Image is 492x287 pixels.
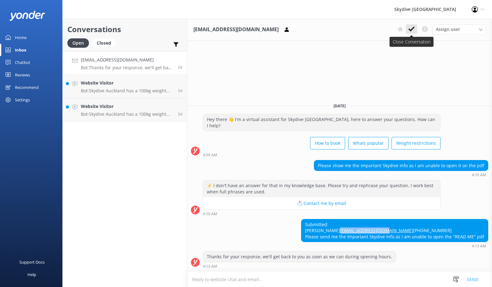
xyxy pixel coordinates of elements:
span: Sep 22 2025 03:47pm (UTC +12:00) Pacific/Auckland [178,111,182,117]
h4: Website Visitor [81,103,173,110]
a: Closed [92,39,119,46]
div: Sep 24 2025 04:09am (UTC +12:00) Pacific/Auckland [203,153,441,157]
div: Submitted: [PERSON_NAME] [PHONE_NUMBER] Please send me the Important Skydive Info as I am unable ... [301,219,488,242]
p: Bot: Skydive Auckland has a 100kg weight restriction for tandem skydiving. However, it may be pos... [81,88,173,94]
div: Assign User [433,24,486,34]
h3: [EMAIL_ADDRESS][DOMAIN_NAME] [193,26,279,34]
div: Hey there 👋 I'm a virtual assistant for Skydive [GEOGRAPHIC_DATA], here to answer your questions.... [203,114,440,131]
a: Website VisitorBot:Skydive Auckland has a 100kg weight restriction for tandem skydiving. However,... [63,75,187,98]
div: Recommend [15,81,39,94]
div: Thanks for your response, we'll get back to you as soon as we can during opening hours. [203,251,396,262]
a: [EMAIL_ADDRESS][DOMAIN_NAME]Bot:Thanks for your response, we'll get back to you as soon as we can... [63,51,187,75]
strong: 4:09 AM [203,153,217,157]
a: Open [67,39,92,46]
strong: 4:13 AM [472,244,486,248]
div: ⚡ I don't have an answer for that in my knowledge base. Please try and rephrase your question, I ... [203,180,440,197]
div: Reviews [15,69,30,81]
h2: Conversations [67,23,182,35]
h4: [EMAIL_ADDRESS][DOMAIN_NAME] [81,56,173,63]
span: Sep 23 2025 06:27am (UTC +12:00) Pacific/Auckland [178,88,182,93]
p: Bot: Skydive Auckland has a 100kg weight restriction for tandem skydiving. However, it may be pos... [81,111,173,117]
div: Sep 24 2025 04:10am (UTC +12:00) Pacific/Auckland [203,212,441,216]
div: Inbox [15,44,27,56]
button: 📩 Contact me by email [203,197,440,210]
div: Home [15,31,27,44]
div: Open [67,38,89,48]
div: Closed [92,38,116,48]
button: Weight restrictions [392,137,441,149]
strong: 4:13 AM [203,265,217,268]
button: Whats popular [348,137,388,149]
a: [EMAIL_ADDRESS][DOMAIN_NAME] [340,227,413,233]
a: Website VisitorBot:Skydive Auckland has a 100kg weight restriction for tandem skydiving. However,... [63,98,187,122]
strong: 4:10 AM [203,212,217,216]
div: Settings [15,94,30,106]
p: Bot: Thanks for your response, we'll get back to you as soon as we can during opening hours. [81,65,173,71]
span: [DATE] [330,103,349,109]
strong: 4:10 AM [472,173,486,177]
button: How to book [310,137,345,149]
img: yonder-white-logo.png [9,11,45,21]
span: Sep 24 2025 04:13am (UTC +12:00) Pacific/Auckland [178,65,182,70]
div: Chatbot [15,56,30,69]
div: Sep 24 2025 04:10am (UTC +12:00) Pacific/Auckland [314,173,488,177]
h4: Website Visitor [81,80,173,86]
div: Sep 24 2025 04:13am (UTC +12:00) Pacific/Auckland [203,264,396,268]
div: Sep 24 2025 04:13am (UTC +12:00) Pacific/Auckland [301,244,488,248]
span: Assign user [436,26,460,33]
div: Please show me the Important Skydive Info as I am unable to open it on the pdf [314,160,488,171]
div: Help [27,268,36,281]
div: Support Docs [19,256,45,268]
